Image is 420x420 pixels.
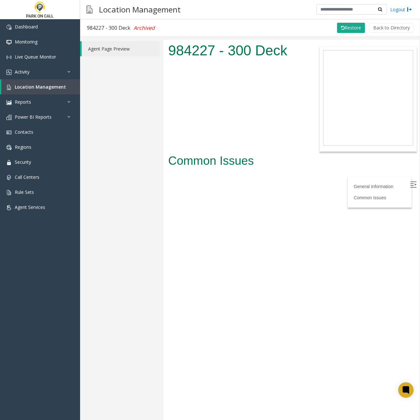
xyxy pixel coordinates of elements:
[6,115,12,120] img: 'icon'
[86,2,93,17] img: pageIcon
[5,1,251,21] h1: 984227 - 300 Deck
[15,54,56,60] span: Live Queue Monitor
[6,70,12,75] img: 'icon'
[390,6,412,13] a: Logout
[96,2,184,17] h3: Location Management
[15,159,31,165] span: Security
[6,145,12,150] img: 'icon'
[6,205,12,210] img: 'icon'
[1,79,80,94] a: Location Management
[15,129,33,135] span: Contacts
[15,84,66,90] span: Location Management
[190,144,230,149] a: General Information
[87,24,155,32] div: 984227 - 300 Deck
[6,175,12,180] img: 'icon'
[134,24,155,31] span: Archived
[15,114,52,120] span: Power BI Reports
[6,190,12,195] img: 'icon'
[6,100,12,105] img: 'icon'
[6,25,12,30] img: 'icon'
[369,23,414,33] button: Back to Directory
[5,113,251,130] h2: Common Issues
[15,24,38,30] span: Dashboard
[247,142,253,148] img: Open/Close Sidebar Menu
[15,204,45,210] span: Agent Services
[15,144,31,150] span: Regions
[6,160,12,165] img: 'icon'
[15,174,39,180] span: Call Centers
[6,55,12,60] img: 'icon'
[6,40,12,45] img: 'icon'
[15,69,29,75] span: Activity
[190,155,223,161] a: Common Issues
[6,130,12,135] img: 'icon'
[15,189,34,195] span: Rule Sets
[15,39,37,45] span: Monitoring
[337,23,365,33] button: Restore
[82,41,160,56] a: Agent Page Preview
[6,85,12,90] img: 'icon'
[15,99,31,105] span: Reports
[407,6,412,13] img: logout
